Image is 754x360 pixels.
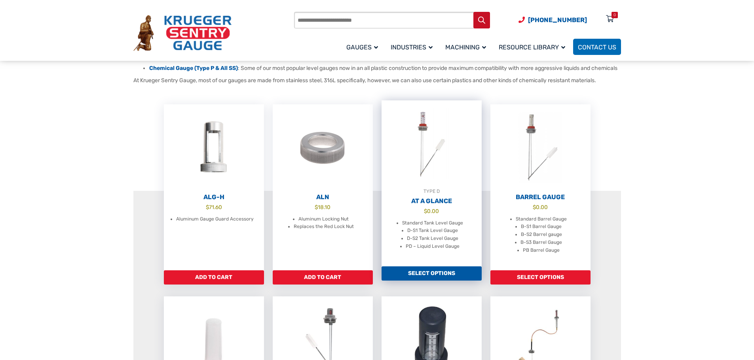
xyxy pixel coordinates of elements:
img: At A Glance [382,100,482,187]
bdi: 18.10 [315,204,330,210]
li: : Some of our most popular level gauges now in an all plastic construction to provide maximum com... [149,64,621,72]
img: ALN [273,104,373,191]
h2: At A Glance [382,197,482,205]
li: B-S3 Barrel Gauge [520,239,562,247]
span: $ [424,208,427,214]
li: Aluminum Locking Nut [298,215,349,223]
a: Add to cart: “ALG-H” [164,270,264,285]
p: At Krueger Sentry Gauge, most of our gauges are made from stainless steel, 316L specifically, how... [133,76,621,85]
li: PB Barrel Gauge [523,247,560,254]
li: Replaces the Red Lock Nut [294,223,354,231]
bdi: 71.60 [206,204,222,210]
a: Machining [441,38,494,56]
li: D-S1 Tank Level Gauge [407,227,458,235]
a: Chemical Gauge (Type P & All SS) [149,65,238,72]
a: Resource Library [494,38,573,56]
h2: ALG-H [164,193,264,201]
a: Add to cart: “Barrel Gauge” [490,270,591,285]
a: Industries [386,38,441,56]
li: B-S1 Barrel Gauge [521,223,562,231]
li: D-S2 Tank Level Gauge [407,235,458,243]
span: $ [206,204,209,210]
h2: ALN [273,193,373,201]
li: PD – Liquid Level Gauge [406,243,460,251]
a: ALG-H $71.60 Aluminum Gauge Guard Accessory [164,104,264,270]
h2: Barrel Gauge [490,193,591,201]
bdi: 0.00 [424,208,439,214]
bdi: 0.00 [533,204,548,210]
span: Industries [391,43,433,51]
span: Gauges [346,43,378,51]
span: Machining [445,43,486,51]
div: 0 [613,12,616,18]
span: [PHONE_NUMBER] [528,16,587,24]
img: ALG-OF [164,104,264,191]
span: Contact Us [578,43,616,51]
li: Standard Barrel Gauge [516,215,567,223]
a: Contact Us [573,39,621,55]
span: Resource Library [499,43,565,51]
a: Gauges [342,38,386,56]
a: TYPE DAt A Glance $0.00 Standard Tank Level Gauge D-S1 Tank Level Gauge D-S2 Tank Level Gauge PD ... [382,100,482,266]
a: Add to cart: “ALN” [273,270,373,285]
li: Aluminum Gauge Guard Accessory [176,215,254,223]
img: Krueger Sentry Gauge [133,15,232,51]
img: Barrel Gauge [490,104,591,191]
a: Barrel Gauge $0.00 Standard Barrel Gauge B-S1 Barrel Gauge B-S2 Barrel gauge B-S3 Barrel Gauge PB... [490,104,591,270]
span: $ [315,204,318,210]
a: Phone Number (920) 434-8860 [518,15,587,25]
li: B-S2 Barrel gauge [521,231,562,239]
a: ALN $18.10 Aluminum Locking Nut Replaces the Red Lock Nut [273,104,373,270]
a: Add to cart: “At A Glance” [382,266,482,281]
li: Standard Tank Level Gauge [402,219,463,227]
span: $ [533,204,536,210]
div: TYPE D [382,187,482,195]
